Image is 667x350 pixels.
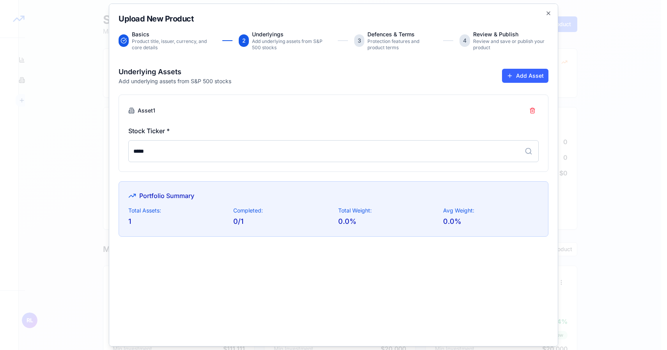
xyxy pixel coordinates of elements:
p: Review & Publish [473,30,548,38]
div: 3 [354,34,364,47]
div: 0 / 1 [233,216,329,227]
p: Defences & Terms [367,30,436,38]
span: Asset 1 [138,107,155,114]
h2: Upload New Product [119,13,548,24]
div: 0.0 % [338,216,434,227]
div: 1 [128,216,224,227]
p: Protection features and product terms [367,38,436,51]
p: Add underlying assets from S&P 500 stocks [119,77,231,85]
span: Total Weight: [338,207,434,214]
span: Avg Weight: [443,207,539,214]
span: Completed: [233,207,329,214]
span: Total Assets: [128,207,224,214]
div: 2 [239,34,249,47]
div: 0.0 % [443,216,539,227]
button: Add Asset [502,69,548,83]
div: 4 [459,34,470,47]
p: Review and save or publish your product [473,38,548,51]
span: Portfolio Summary [139,191,194,200]
h3: Underlying Assets [119,66,231,77]
p: Basics [132,30,216,38]
label: Stock Ticker * [128,127,170,135]
p: Product title, issuer, currency, and core details [132,38,216,51]
p: Underlyings [252,30,331,38]
p: Add underlying assets from S&P 500 stocks [252,38,331,51]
